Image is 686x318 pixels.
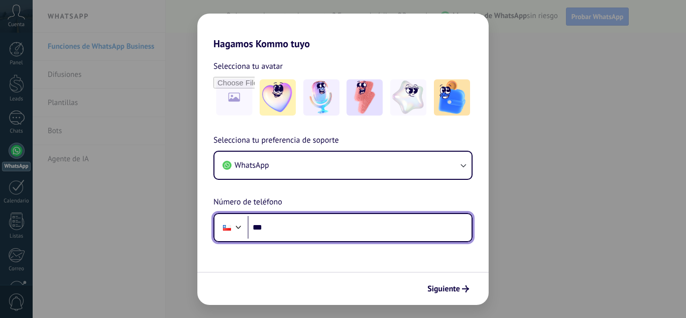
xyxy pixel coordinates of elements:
[197,14,489,50] h2: Hagamos Kommo tuyo
[260,79,296,116] img: -1.jpeg
[213,60,283,73] span: Selecciona tu avatar
[427,285,460,292] span: Siguiente
[390,79,426,116] img: -4.jpeg
[213,134,339,147] span: Selecciona tu preferencia de soporte
[423,280,474,297] button: Siguiente
[303,79,339,116] img: -2.jpeg
[217,217,237,238] div: Chile: + 56
[214,152,472,179] button: WhatsApp
[434,79,470,116] img: -5.jpeg
[347,79,383,116] img: -3.jpeg
[235,160,269,170] span: WhatsApp
[213,196,282,209] span: Número de teléfono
